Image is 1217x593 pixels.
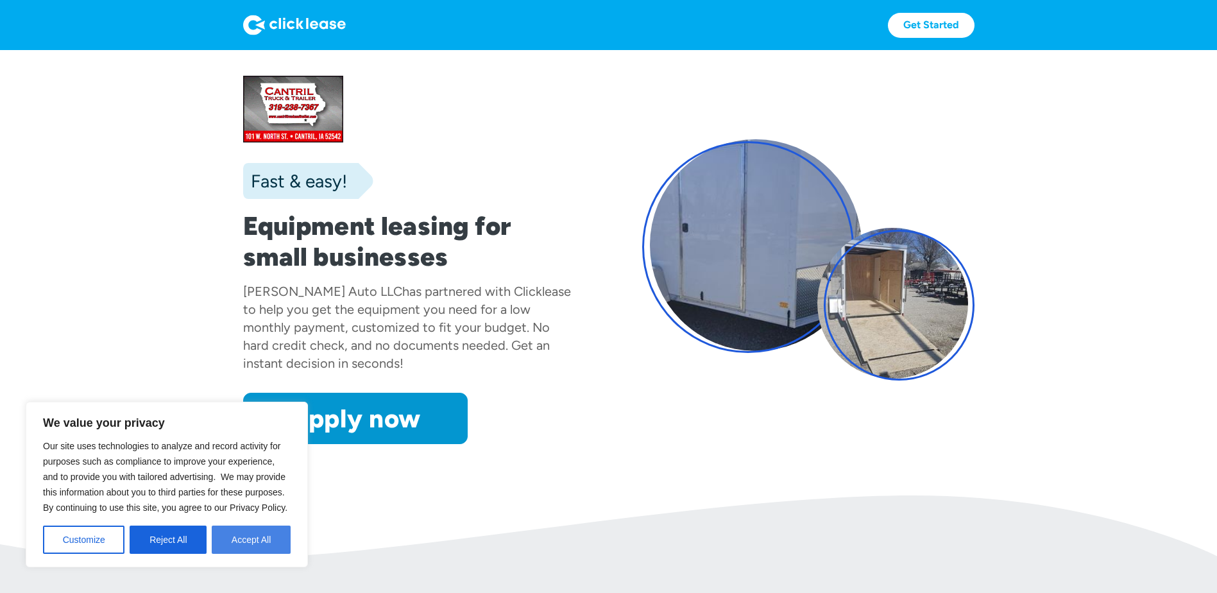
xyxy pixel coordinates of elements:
[130,526,207,554] button: Reject All
[212,526,291,554] button: Accept All
[888,13,974,38] a: Get Started
[243,15,346,35] img: Logo
[243,168,347,194] div: Fast & easy!
[43,415,291,431] p: We value your privacy
[243,211,575,272] h1: Equipment leasing for small businesses
[243,284,402,299] div: [PERSON_NAME] Auto LLC
[43,526,124,554] button: Customize
[243,393,468,444] a: Apply now
[26,402,308,567] div: We value your privacy
[43,441,287,513] span: Our site uses technologies to analyze and record activity for purposes such as compliance to impr...
[243,284,571,371] div: has partnered with Clicklease to help you get the equipment you need for a low monthly payment, c...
